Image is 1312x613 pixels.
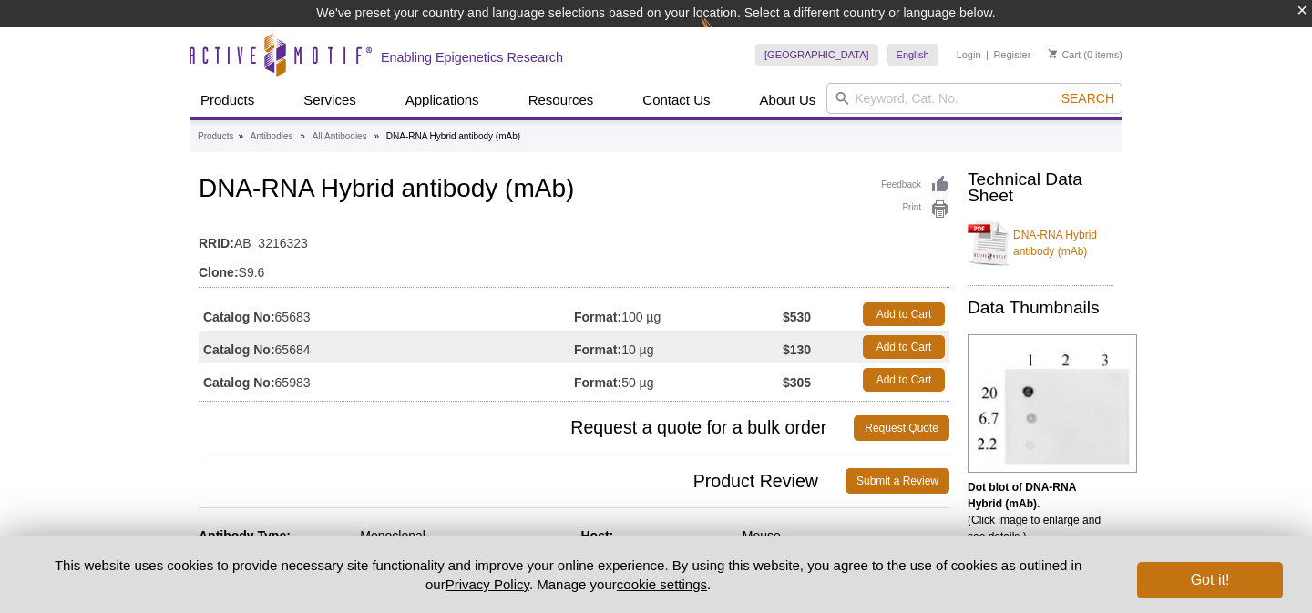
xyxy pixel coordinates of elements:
span: Request a quote for a bulk order [199,415,854,441]
div: Mouse [743,527,949,544]
td: 65683 [199,298,574,331]
li: » [238,131,243,141]
li: DNA-RNA Hybrid antibody (mAb) [386,131,520,141]
li: (0 items) [1049,44,1122,66]
a: [GEOGRAPHIC_DATA] [755,44,878,66]
input: Keyword, Cat. No. [826,83,1122,114]
a: Resources [518,83,605,117]
strong: Host: [581,528,614,543]
a: English [887,44,938,66]
h2: Technical Data Sheet [968,171,1113,204]
a: Products [190,83,265,117]
strong: $130 [783,342,811,358]
img: Change Here [700,14,748,56]
li: » [300,131,305,141]
p: This website uses cookies to provide necessary site functionality and improve your online experie... [29,556,1107,594]
p: (Click image to enlarge and see details.) [968,479,1113,545]
td: 10 µg [574,331,783,363]
img: DNA-RNA Hybrid (mAb) tested by dot blot analysis. [968,334,1137,473]
a: Add to Cart [863,368,945,392]
a: Print [881,199,949,220]
a: Services [292,83,367,117]
h2: Data Thumbnails [968,300,1113,316]
strong: Format: [574,342,621,358]
a: Privacy Policy [446,577,529,592]
strong: RRID: [199,235,234,251]
td: 65983 [199,363,574,396]
a: About Us [749,83,827,117]
a: Add to Cart [863,302,945,326]
li: | [986,44,989,66]
div: Monoclonal [360,527,567,544]
td: 50 µg [574,363,783,396]
span: Product Review [199,468,846,494]
a: Cart [1049,48,1081,61]
strong: Antibody Type: [199,528,291,543]
a: Login [957,48,981,61]
strong: $530 [783,309,811,325]
a: Request Quote [854,415,949,441]
button: Got it! [1137,562,1283,598]
td: 100 µg [574,298,783,331]
td: S9.6 [199,253,949,282]
button: cookie settings [617,577,707,592]
a: Feedback [881,175,949,195]
a: DNA-RNA Hybrid antibody (mAb) [968,216,1113,271]
strong: Catalog No: [203,374,275,391]
h1: DNA-RNA Hybrid antibody (mAb) [199,175,949,206]
a: Contact Us [631,83,721,117]
strong: Format: [574,309,621,325]
strong: Catalog No: [203,309,275,325]
li: » [374,131,379,141]
td: AB_3216323 [199,224,949,253]
strong: $305 [783,374,811,391]
a: Antibodies [251,128,293,145]
td: 65684 [199,331,574,363]
strong: Clone: [199,264,239,281]
span: Search [1061,91,1114,106]
button: Search [1056,90,1120,107]
h2: Enabling Epigenetics Research [381,49,563,66]
img: Your Cart [1049,49,1057,58]
strong: Format: [574,374,621,391]
a: Applications [395,83,490,117]
a: Submit a Review [846,468,949,494]
a: Add to Cart [863,335,945,359]
a: Products [198,128,233,145]
a: All Antibodies [313,128,367,145]
a: Register [993,48,1030,61]
b: Dot blot of DNA-RNA Hybrid (mAb). [968,481,1076,510]
strong: Catalog No: [203,342,275,358]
